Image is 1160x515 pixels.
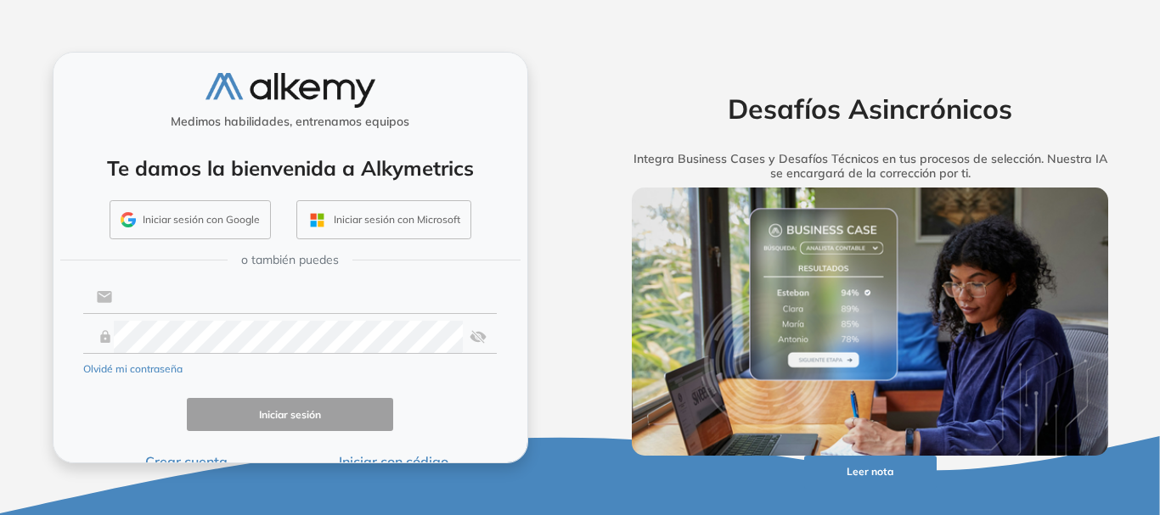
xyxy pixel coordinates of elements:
img: img-more-info [632,188,1109,456]
div: Widget de chat [854,318,1160,515]
button: Iniciar sesión con Google [110,200,271,239]
button: Leer nota [804,456,937,489]
img: GMAIL_ICON [121,212,136,227]
button: Iniciar con código [290,451,497,472]
h5: Integra Business Cases y Desafíos Técnicos en tus procesos de selección. Nuestra IA se encargará ... [605,152,1135,181]
img: OUTLOOK_ICON [307,210,327,230]
button: Olvidé mi contraseña [83,361,183,377]
button: Iniciar sesión con Microsoft [296,200,471,239]
h2: Desafíos Asincrónicos [605,92,1135,125]
h5: Medimos habilidades, entrenamos equipos [60,115,521,129]
img: asd [470,321,487,353]
img: logo-alkemy [206,73,375,108]
h4: Te damos la bienvenida a Alkymetrics [76,156,505,181]
iframe: Chat Widget [854,318,1160,515]
button: Iniciar sesión [187,398,394,431]
span: o también puedes [241,251,339,269]
button: Crear cuenta [83,451,290,472]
